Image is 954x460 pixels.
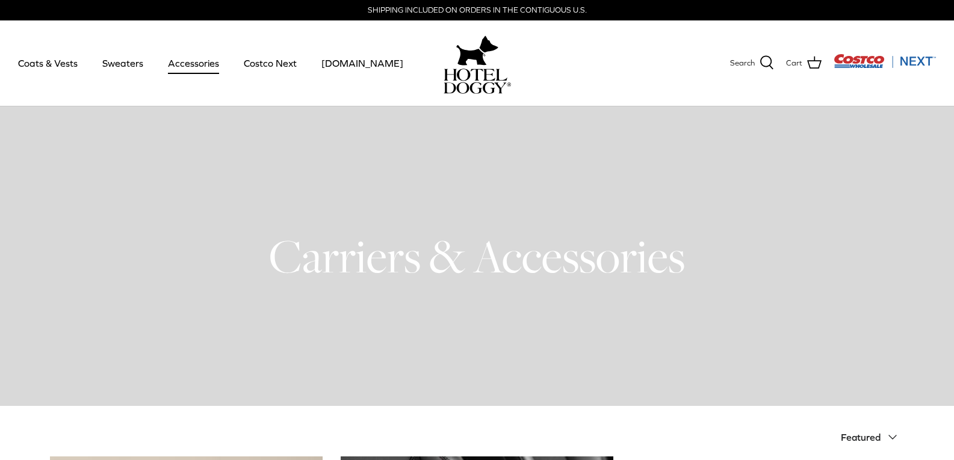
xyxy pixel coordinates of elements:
[841,432,881,443] span: Featured
[730,55,774,71] a: Search
[50,227,905,286] h1: Carriers & Accessories
[786,55,822,71] a: Cart
[233,43,308,84] a: Costco Next
[444,32,511,94] a: hoteldoggy.com hoteldoggycom
[444,69,511,94] img: hoteldoggycom
[311,43,414,84] a: [DOMAIN_NAME]
[7,43,88,84] a: Coats & Vests
[786,57,802,70] span: Cart
[456,32,498,69] img: hoteldoggy.com
[157,43,230,84] a: Accessories
[834,54,936,69] img: Costco Next
[91,43,154,84] a: Sweaters
[730,57,755,70] span: Search
[834,61,936,70] a: Visit Costco Next
[841,424,905,450] button: Featured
